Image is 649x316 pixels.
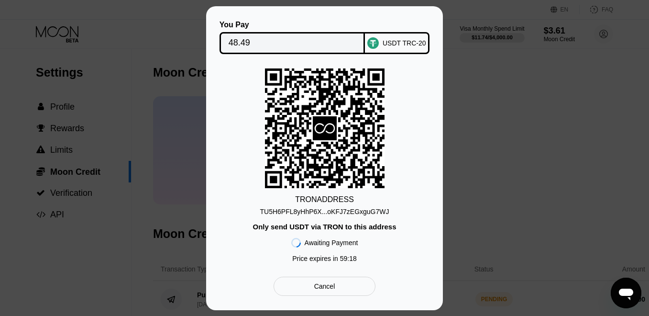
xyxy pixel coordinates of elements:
[295,195,354,204] div: TRON ADDRESS
[274,277,375,296] div: Cancel
[611,278,641,308] iframe: Button to launch messaging window
[253,223,396,231] div: Only send USDT via TRON to this address
[305,239,358,247] div: Awaiting Payment
[260,204,389,215] div: TU5H6PFL8yHhP6X...oKFJ7zEGxguG7WJ
[260,208,389,215] div: TU5H6PFL8yHhP6X...oKFJ7zEGxguG7WJ
[220,21,429,54] div: You PayUSDT TRC-20
[340,255,357,262] span: 59 : 18
[383,39,426,47] div: USDT TRC-20
[220,21,365,29] div: You Pay
[314,282,335,291] div: Cancel
[292,255,357,262] div: Price expires in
